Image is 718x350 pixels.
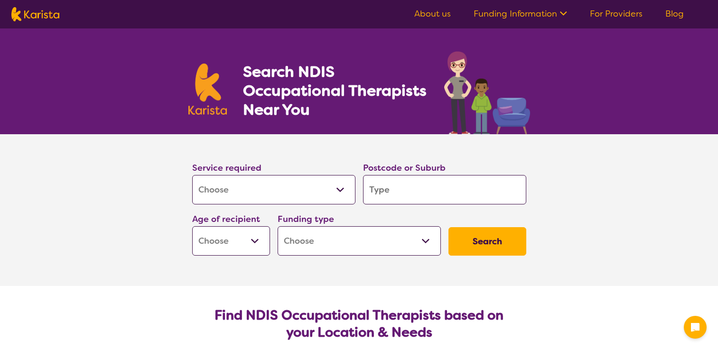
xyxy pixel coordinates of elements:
[11,7,59,21] img: Karista logo
[448,227,526,256] button: Search
[474,8,567,19] a: Funding Information
[665,8,684,19] a: Blog
[590,8,643,19] a: For Providers
[188,64,227,115] img: Karista logo
[278,213,334,225] label: Funding type
[363,175,526,204] input: Type
[414,8,451,19] a: About us
[363,162,446,174] label: Postcode or Suburb
[444,51,530,134] img: occupational-therapy
[200,307,519,341] h2: Find NDIS Occupational Therapists based on your Location & Needs
[192,162,261,174] label: Service required
[243,62,428,119] h1: Search NDIS Occupational Therapists Near You
[192,213,260,225] label: Age of recipient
